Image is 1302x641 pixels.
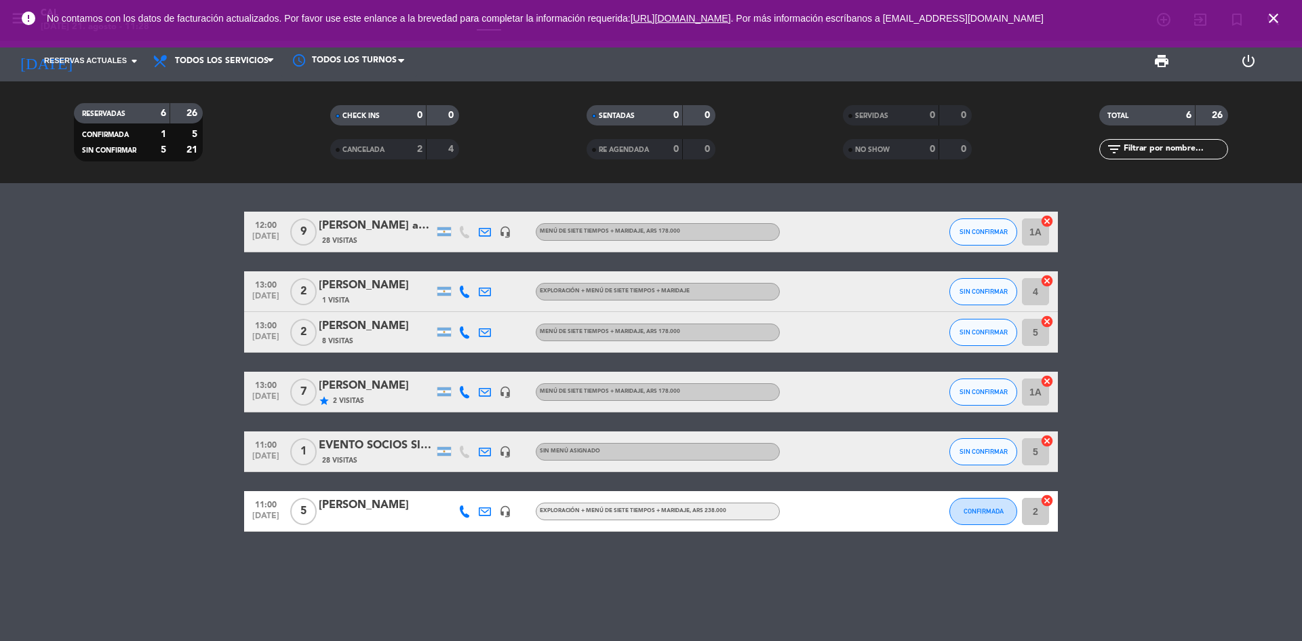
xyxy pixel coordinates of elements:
i: headset_mic [499,446,511,458]
span: No contamos con los datos de facturación actualizados. Por favor use este enlance a la brevedad p... [47,13,1044,24]
strong: 0 [705,144,713,154]
i: headset_mic [499,226,511,238]
button: SIN CONFIRMAR [949,438,1017,465]
a: [URL][DOMAIN_NAME] [631,13,731,24]
span: 1 [290,438,317,465]
span: 28 Visitas [322,235,357,246]
span: , ARS 238.000 [690,508,726,513]
button: CONFIRMADA [949,498,1017,525]
button: SIN CONFIRMAR [949,319,1017,346]
button: SIN CONFIRMAR [949,218,1017,246]
i: cancel [1040,214,1054,228]
span: [DATE] [249,332,283,348]
span: [DATE] [249,452,283,467]
span: SIN CONFIRMAR [82,147,136,154]
strong: 2 [417,144,422,154]
strong: 26 [1212,111,1225,120]
a: . Por más información escríbanos a [EMAIL_ADDRESS][DOMAIN_NAME] [731,13,1044,24]
span: print [1153,53,1170,69]
span: Menú de siete tiempos + Maridaje [540,329,680,334]
i: cancel [1040,494,1054,507]
strong: 0 [448,111,456,120]
span: SIN CONFIRMAR [960,288,1008,295]
span: , ARS 178.000 [644,229,680,234]
strong: 26 [186,109,200,118]
span: 2 [290,319,317,346]
span: , ARS 178.000 [644,329,680,334]
i: error [20,10,37,26]
span: CONFIRMADA [964,507,1004,515]
span: 1 Visita [322,295,349,306]
i: cancel [1040,434,1054,448]
span: 11:00 [249,436,283,452]
button: SIN CONFIRMAR [949,378,1017,406]
i: [DATE] [10,46,82,76]
span: NO SHOW [855,147,890,153]
i: headset_mic [499,505,511,518]
strong: 6 [1186,111,1191,120]
strong: 0 [961,144,969,154]
strong: 0 [673,144,679,154]
span: 13:00 [249,376,283,392]
strong: 1 [161,130,166,139]
i: cancel [1040,374,1054,388]
i: filter_list [1106,141,1122,157]
span: Todos los servicios [175,56,269,66]
span: Sin menú asignado [540,448,600,454]
input: Filtrar por nombre... [1122,142,1227,157]
span: CANCELADA [342,147,384,153]
div: EVENTO SOCIOS SITIO LA ESTOCADA [319,437,434,454]
span: RESERVADAS [82,111,125,117]
strong: 0 [705,111,713,120]
span: CHECK INS [342,113,380,119]
span: 7 [290,378,317,406]
strong: 5 [161,145,166,155]
i: cancel [1040,315,1054,328]
strong: 6 [161,109,166,118]
span: SIN CONFIRMAR [960,448,1008,455]
div: [PERSON_NAME] amigo [PERSON_NAME] [319,217,434,235]
span: 2 [290,278,317,305]
span: 13:00 [249,276,283,292]
strong: 4 [448,144,456,154]
span: Exploración + Menú de siete tiempos + Maridaje [540,508,726,513]
button: SIN CONFIRMAR [949,278,1017,305]
strong: 21 [186,145,200,155]
span: SENTADAS [599,113,635,119]
span: 13:00 [249,317,283,332]
span: 5 [290,498,317,525]
span: 11:00 [249,496,283,511]
span: 8 Visitas [322,336,353,347]
strong: 0 [930,144,935,154]
span: Menú de siete tiempos + Maridaje [540,229,680,234]
strong: 5 [192,130,200,139]
i: headset_mic [499,386,511,398]
span: 9 [290,218,317,246]
span: [DATE] [249,232,283,248]
span: 28 Visitas [322,455,357,466]
span: SIN CONFIRMAR [960,228,1008,235]
div: [PERSON_NAME] [319,377,434,395]
span: RE AGENDADA [599,147,649,153]
span: 2 Visitas [333,395,364,406]
span: Exploración + Menú de siete tiempos + Maridaje [540,288,690,294]
i: star [319,395,330,406]
span: [DATE] [249,292,283,307]
strong: 0 [930,111,935,120]
div: [PERSON_NAME] [319,317,434,335]
span: Menú de siete tiempos + Maridaje [540,389,680,394]
i: power_settings_new [1240,53,1257,69]
span: , ARS 178.000 [644,389,680,394]
strong: 0 [417,111,422,120]
div: [PERSON_NAME] [319,277,434,294]
span: 12:00 [249,216,283,232]
span: [DATE] [249,511,283,527]
span: TOTAL [1107,113,1128,119]
span: Reservas actuales [44,55,127,67]
span: SIN CONFIRMAR [960,328,1008,336]
span: CONFIRMADA [82,132,129,138]
span: SIN CONFIRMAR [960,388,1008,395]
strong: 0 [673,111,679,120]
span: SERVIDAS [855,113,888,119]
div: [PERSON_NAME] [319,497,434,514]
